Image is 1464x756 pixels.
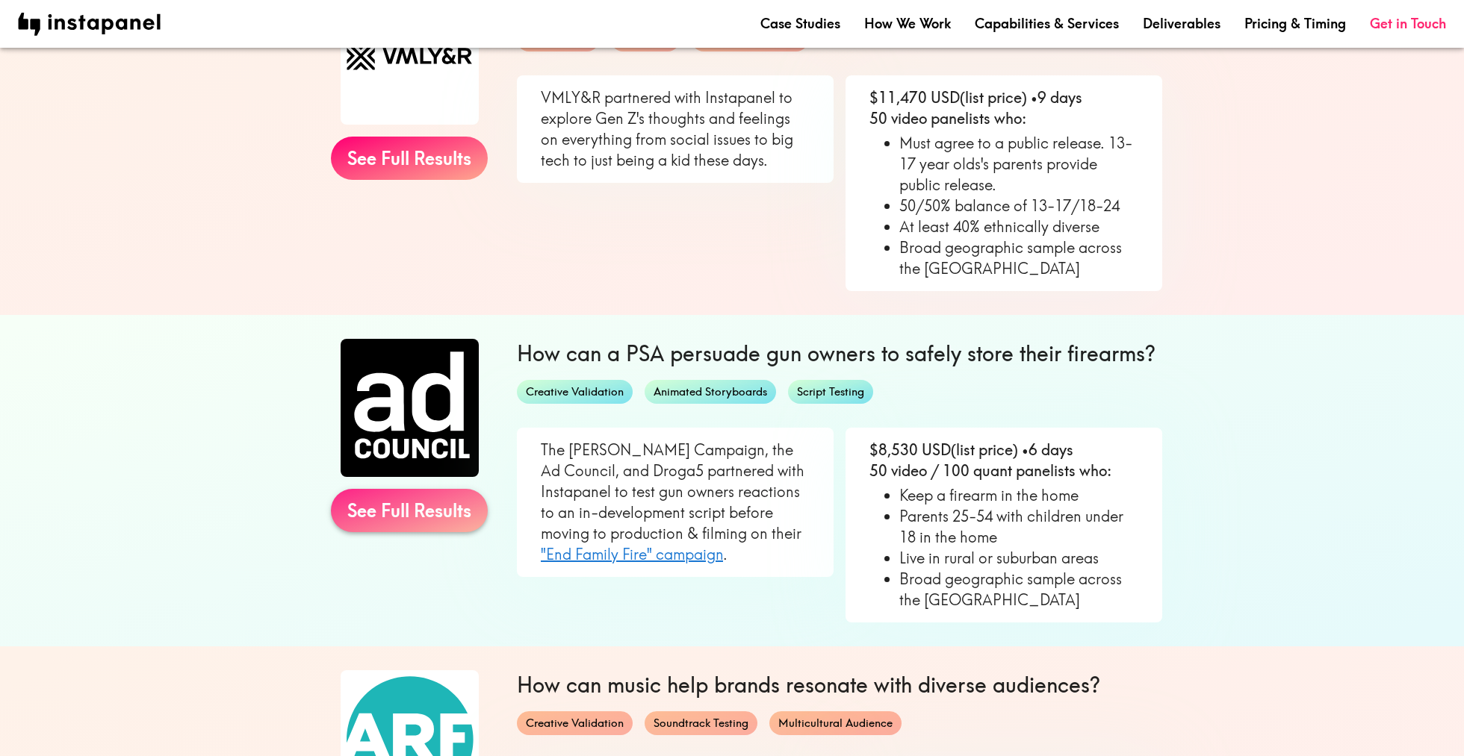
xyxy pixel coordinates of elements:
[869,440,1138,481] p: $8,530 USD (list price) • 6 days 50 video / 100 quant panelists who:
[341,339,479,477] img: Ad Council logo
[788,384,873,400] span: Script Testing
[1244,14,1346,33] a: Pricing & Timing
[541,440,810,565] p: The [PERSON_NAME] Campaign, the Ad Council, and Droga5 partnered with Instapanel to test gun owne...
[18,13,161,36] img: instapanel
[1143,14,1220,33] a: Deliverables
[517,339,1162,368] h6: How can a PSA persuade gun owners to safely store their firearms?
[899,216,1138,237] li: At least 40% ethnically diverse
[899,485,1138,506] li: Keep a firearm in the home
[899,196,1138,216] li: 50/50% balance of 13-17/18-24
[899,569,1138,610] li: Broad geographic sample across the [GEOGRAPHIC_DATA]
[975,14,1119,33] a: Capabilities & Services
[760,14,840,33] a: Case Studies
[899,548,1138,569] li: Live in rural or suburban areas
[517,670,1162,699] h6: How can music help brands resonate with diverse audiences?
[869,87,1138,129] p: $11,470 USD (list price) • 9 days 50 video panelists who:
[645,716,757,731] span: Soundtrack Testing
[1370,14,1446,33] a: Get in Touch
[769,716,902,731] span: Multicultural Audience
[864,14,951,33] a: How We Work
[541,87,810,171] p: VMLY&R partnered with Instapanel to explore Gen Z's thoughts and feelings on everything from soci...
[331,489,488,532] a: See Full Results
[645,384,776,400] span: Animated Storyboards
[899,237,1138,279] li: Broad geographic sample across the [GEOGRAPHIC_DATA]
[331,137,488,180] a: See Full Results
[517,716,633,731] span: Creative Validation
[899,506,1138,548] li: Parents 25-54 with children under 18 in the home
[899,133,1138,196] li: Must agree to a public release. 13-17 year olds's parents provide public release.
[541,545,723,563] a: "End Family Fire" campaign
[517,384,633,400] span: Creative Validation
